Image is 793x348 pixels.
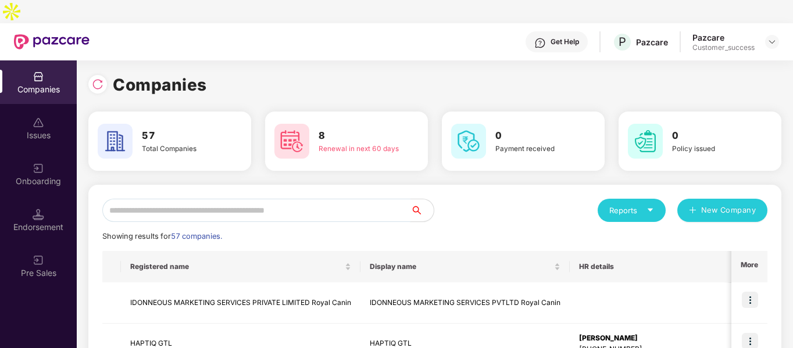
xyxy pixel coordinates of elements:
[579,333,727,344] div: [PERSON_NAME]
[410,206,434,215] span: search
[677,199,767,222] button: plusNew Company
[692,32,755,43] div: Pazcare
[689,206,696,216] span: plus
[692,43,755,52] div: Customer_success
[33,71,44,82] img: svg+xml;base64,PHN2ZyBpZD0iQ29tcGFuaWVzIiB4bWxucz0iaHR0cDovL3d3dy53My5vcmcvMjAwMC9zdmciIHdpZHRoPS...
[319,143,399,154] div: Renewal in next 60 days
[360,251,570,282] th: Display name
[33,254,44,266] img: svg+xml;base64,PHN2ZyB3aWR0aD0iMjAiIGhlaWdodD0iMjAiIHZpZXdCb3g9IjAgMCAyMCAyMCIgZmlsbD0ibm9uZSIgeG...
[142,143,222,154] div: Total Companies
[102,232,222,241] span: Showing results for
[274,124,309,159] img: svg+xml;base64,PHN2ZyB4bWxucz0iaHR0cDovL3d3dy53My5vcmcvMjAwMC9zdmciIHdpZHRoPSI2MCIgaGVpZ2h0PSI2MC...
[742,292,758,308] img: icon
[370,262,552,271] span: Display name
[33,163,44,174] img: svg+xml;base64,PHN2ZyB3aWR0aD0iMjAiIGhlaWdodD0iMjAiIHZpZXdCb3g9IjAgMCAyMCAyMCIgZmlsbD0ibm9uZSIgeG...
[121,251,360,282] th: Registered name
[609,205,654,216] div: Reports
[672,143,752,154] div: Policy issued
[636,37,668,48] div: Pazcare
[92,78,103,90] img: svg+xml;base64,PHN2ZyBpZD0iUmVsb2FkLTMyeDMyIiB4bWxucz0iaHR0cDovL3d3dy53My5vcmcvMjAwMC9zdmciIHdpZH...
[142,128,222,143] h3: 57
[360,282,570,324] td: IDONNEOUS MARKETING SERVICES PVTLTD Royal Canin
[130,262,342,271] span: Registered name
[672,128,752,143] h3: 0
[731,251,767,282] th: More
[701,205,756,216] span: New Company
[33,209,44,220] img: svg+xml;base64,PHN2ZyB3aWR0aD0iMTQuNSIgaGVpZ2h0PSIxNC41IiB2aWV3Qm94PSIwIDAgMTYgMTYiIGZpbGw9Im5vbm...
[495,143,576,154] div: Payment received
[646,206,654,214] span: caret-down
[451,124,486,159] img: svg+xml;base64,PHN2ZyB4bWxucz0iaHR0cDovL3d3dy53My5vcmcvMjAwMC9zdmciIHdpZHRoPSI2MCIgaGVpZ2h0PSI2MC...
[619,35,626,49] span: P
[14,34,90,49] img: New Pazcare Logo
[171,232,222,241] span: 57 companies.
[570,251,737,282] th: HR details
[121,282,360,324] td: IDONNEOUS MARKETING SERVICES PRIVATE LIMITED Royal Canin
[551,37,579,46] div: Get Help
[534,37,546,49] img: svg+xml;base64,PHN2ZyBpZD0iSGVscC0zMngzMiIgeG1sbnM9Imh0dHA6Ly93d3cudzMub3JnLzIwMDAvc3ZnIiB3aWR0aD...
[319,128,399,143] h3: 8
[410,199,434,222] button: search
[495,128,576,143] h3: 0
[767,37,777,46] img: svg+xml;base64,PHN2ZyBpZD0iRHJvcGRvd24tMzJ4MzIiIHhtbG5zPSJodHRwOi8vd3d3LnczLm9yZy8yMDAwL3N2ZyIgd2...
[33,117,44,128] img: svg+xml;base64,PHN2ZyBpZD0iSXNzdWVzX2Rpc2FibGVkIiB4bWxucz0iaHR0cDovL3d3dy53My5vcmcvMjAwMC9zdmciIH...
[98,124,133,159] img: svg+xml;base64,PHN2ZyB4bWxucz0iaHR0cDovL3d3dy53My5vcmcvMjAwMC9zdmciIHdpZHRoPSI2MCIgaGVpZ2h0PSI2MC...
[628,124,663,159] img: svg+xml;base64,PHN2ZyB4bWxucz0iaHR0cDovL3d3dy53My5vcmcvMjAwMC9zdmciIHdpZHRoPSI2MCIgaGVpZ2h0PSI2MC...
[113,72,207,98] h1: Companies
